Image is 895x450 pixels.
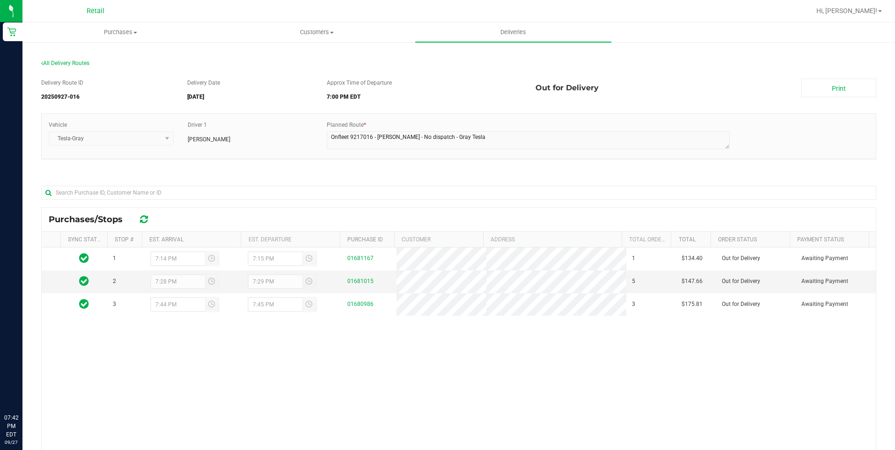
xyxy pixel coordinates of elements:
[79,298,89,311] span: In Sync
[49,121,67,129] label: Vehicle
[816,7,877,15] span: Hi, [PERSON_NAME]!
[41,94,80,100] strong: 20250927-016
[722,277,760,286] span: Out for Delivery
[622,232,671,247] th: Total Order Lines
[187,94,312,100] h5: [DATE]
[801,300,848,309] span: Awaiting Payment
[722,300,760,309] span: Out for Delivery
[49,214,132,225] span: Purchases/Stops
[41,186,876,200] input: Search Purchase ID, Customer Name or ID
[327,94,521,100] h5: 7:00 PM EDT
[68,236,104,243] a: Sync Status
[115,236,133,243] a: Stop #
[632,277,635,286] span: 5
[347,278,374,284] a: 01681015
[347,236,383,243] a: Purchase ID
[536,79,599,97] span: Out for Delivery
[23,28,218,36] span: Purchases
[415,22,611,42] a: Deliveries
[801,254,848,263] span: Awaiting Payment
[79,252,89,265] span: In Sync
[7,27,16,36] inline-svg: Retail
[4,414,18,439] p: 07:42 PM EDT
[682,254,703,263] span: $134.40
[41,60,89,66] span: All Delivery Routes
[327,121,366,129] label: Planned Route
[483,232,622,247] th: Address
[188,135,230,144] span: [PERSON_NAME]
[113,300,116,309] span: 3
[718,236,757,243] a: Order Status
[241,232,339,247] th: Est. Departure
[488,28,539,36] span: Deliveries
[801,277,848,286] span: Awaiting Payment
[187,79,220,87] label: Delivery Date
[87,7,104,15] span: Retail
[632,300,635,309] span: 3
[9,375,37,403] iframe: Resource center
[113,254,116,263] span: 1
[41,79,83,87] label: Delivery Route ID
[682,300,703,309] span: $175.81
[149,236,183,243] a: Est. Arrival
[327,79,392,87] label: Approx Time of Departure
[797,236,844,243] a: Payment Status
[722,254,760,263] span: Out for Delivery
[113,277,116,286] span: 2
[632,254,635,263] span: 1
[679,236,696,243] a: Total
[219,28,414,36] span: Customers
[219,22,415,42] a: Customers
[801,79,876,97] a: Print Manifest
[394,232,483,247] th: Customer
[188,121,207,129] label: Driver 1
[79,275,89,288] span: In Sync
[22,22,219,42] a: Purchases
[682,277,703,286] span: $147.66
[347,301,374,307] a: 01680986
[28,374,39,385] iframe: Resource center unread badge
[4,439,18,446] p: 09/27
[347,255,374,261] a: 01681167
